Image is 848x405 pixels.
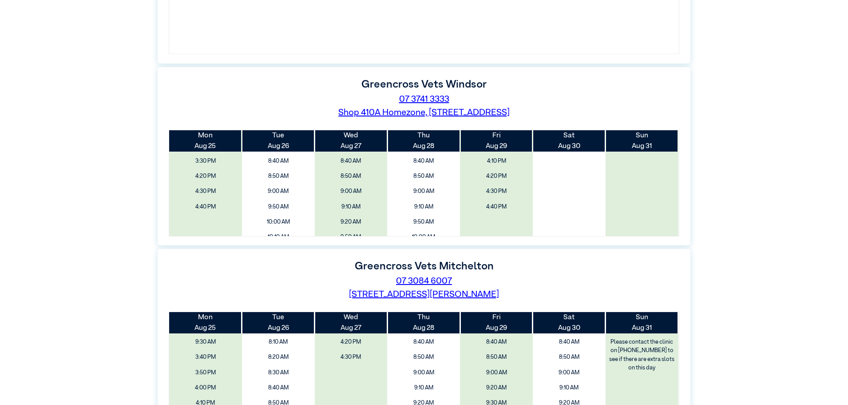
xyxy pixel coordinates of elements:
span: 9:10 AM [318,200,384,213]
span: 8:40 AM [390,155,457,168]
a: [STREET_ADDRESS][PERSON_NAME] [349,290,499,299]
span: 9:10 AM [390,200,457,213]
span: 8:40 AM [390,336,457,349]
span: 4:40 PM [463,200,530,213]
span: 10:00 AM [245,216,312,229]
span: 10:10 AM [245,231,312,244]
span: 9:30 AM [172,336,239,349]
span: 8:40 AM [318,155,384,168]
span: 4:20 PM [172,170,239,183]
span: 4:20 PM [463,170,530,183]
span: 8:40 AM [536,336,602,349]
span: 9:20 AM [463,381,530,394]
span: 10:00 AM [390,231,457,244]
th: Aug 27 [315,312,388,333]
span: 4:00 PM [172,381,239,394]
span: 9:00 AM [318,185,384,198]
span: 4:30 PM [463,185,530,198]
span: 8:50 AM [536,351,602,364]
a: 07 3084 6007 [396,277,452,285]
span: 8:30 AM [245,366,312,379]
span: 9:10 AM [536,381,602,394]
span: 4:30 PM [318,351,384,364]
span: 4:10 PM [463,155,530,168]
span: 4:20 PM [318,336,384,349]
span: 8:50 AM [390,170,457,183]
th: Aug 31 [606,312,678,333]
span: 9:50 AM [390,216,457,229]
span: 9:50 AM [245,200,312,213]
span: 8:50 AM [390,351,457,364]
th: Aug 25 [169,130,242,152]
th: Aug 26 [242,130,315,152]
span: 3:30 PM [172,155,239,168]
th: Aug 25 [169,312,242,333]
span: 8:50 AM [318,170,384,183]
th: Aug 26 [242,312,315,333]
span: 9:00 AM [245,185,312,198]
a: Shop 410A Homezone, [STREET_ADDRESS] [338,108,510,117]
th: Aug 28 [387,130,460,152]
th: Aug 31 [606,130,678,152]
th: Aug 29 [460,130,533,152]
span: 8:40 AM [463,336,530,349]
span: 8:40 AM [245,155,312,168]
span: 8:20 AM [245,351,312,364]
span: 9:00 AM [536,366,602,379]
label: Greencross Vets Windsor [361,79,487,90]
span: 3:50 PM [172,366,239,379]
span: 8:50 AM [463,351,530,364]
span: 9:00 AM [390,366,457,379]
th: Aug 30 [533,130,606,152]
span: 8:40 AM [245,381,312,394]
th: Aug 30 [533,312,606,333]
span: 8:10 AM [245,336,312,349]
span: 9:10 AM [390,381,457,394]
label: Greencross Vets Mitchelton [355,261,494,272]
th: Aug 28 [387,312,460,333]
span: 8:50 AM [245,170,312,183]
span: 9:50 AM [318,231,384,244]
span: 9:00 AM [390,185,457,198]
label: Please contact the clinic on [PHONE_NUMBER] to see if there are extra slots on this day [606,336,678,374]
span: 4:30 PM [172,185,239,198]
th: Aug 29 [460,312,533,333]
span: 9:00 AM [463,366,530,379]
a: 07 3741 3333 [399,95,449,104]
th: Aug 27 [315,130,388,152]
span: 9:20 AM [318,216,384,229]
span: 3:40 PM [172,351,239,364]
span: 4:40 PM [172,200,239,213]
